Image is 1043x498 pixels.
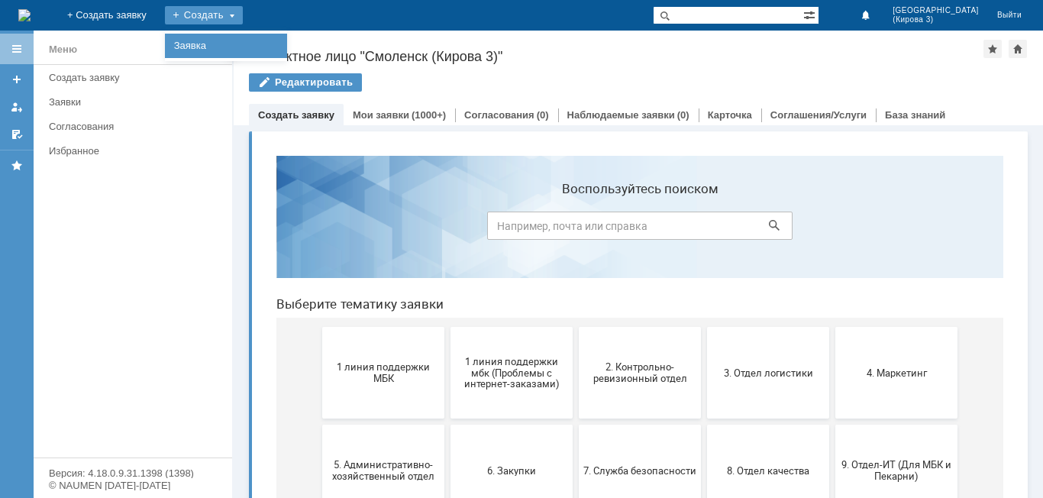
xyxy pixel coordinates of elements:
[49,468,217,478] div: Версия: 4.18.0.9.31.1398 (1398)
[443,379,565,471] button: Отдел-ИТ (Офис)
[49,121,223,132] div: Согласования
[18,9,31,21] img: logo
[58,379,180,471] button: Бухгалтерия (для мбк)
[186,281,308,373] button: 6. Закупки
[63,419,176,430] span: Бухгалтерия (для мбк)
[464,109,534,121] a: Согласования
[319,413,432,436] span: Отдел-ИТ (Битрикс24 и CRM)
[63,218,176,241] span: 1 линия поддержки МБК
[49,145,206,157] div: Избранное
[412,109,446,121] div: (1000+)
[258,109,334,121] a: Создать заявку
[63,315,176,338] span: 5. Административно-хозяйственный отдел
[319,218,432,241] span: 2. Контрольно-ревизионный отдел
[49,40,77,59] div: Меню
[677,109,689,121] div: (0)
[12,153,739,168] header: Выберите тематику заявки
[567,109,675,121] a: Наблюдаемые заявки
[708,109,752,121] a: Карточка
[43,90,229,114] a: Заявки
[571,379,693,471] button: Финансовый отдел
[447,223,560,234] span: 3. Отдел логистики
[571,183,693,275] button: 4. Маркетинг
[315,183,437,275] button: 2. Контрольно-ревизионный отдел
[191,321,304,332] span: 6. Закупки
[983,40,1002,58] div: Добавить в избранное
[191,212,304,246] span: 1 линия поддержки мбк (Проблемы с интернет-заказами)
[5,67,29,92] a: Создать заявку
[803,7,819,21] span: Расширенный поиск
[571,281,693,373] button: 9. Отдел-ИТ (Для МБК и Пекарни)
[223,37,528,53] label: Воспользуйтесь поиском
[191,419,304,430] span: Отдел ИТ (1С)
[18,9,31,21] a: Перейти на домашнюю страницу
[165,6,243,24] div: Создать
[576,419,689,430] span: Финансовый отдел
[249,49,983,64] div: Контактное лицо "Смоленск (Кирова 3)"
[1009,40,1027,58] div: Сделать домашней страницей
[5,122,29,147] a: Мои согласования
[186,379,308,471] button: Отдел ИТ (1С)
[576,315,689,338] span: 9. Отдел-ИТ (Для МБК и Пекарни)
[186,183,308,275] button: 1 линия поддержки мбк (Проблемы с интернет-заказами)
[49,96,223,108] div: Заявки
[315,281,437,373] button: 7. Служба безопасности
[447,321,560,332] span: 8. Отдел качества
[5,95,29,119] a: Мои заявки
[58,281,180,373] button: 5. Административно-хозяйственный отдел
[576,223,689,234] span: 4. Маркетинг
[43,115,229,138] a: Согласования
[447,419,560,430] span: Отдел-ИТ (Офис)
[893,15,979,24] span: (Кирова 3)
[43,66,229,89] a: Создать заявку
[443,281,565,373] button: 8. Отдел качества
[49,72,223,83] div: Создать заявку
[885,109,945,121] a: База знаний
[443,183,565,275] button: 3. Отдел логистики
[537,109,549,121] div: (0)
[168,37,284,55] a: Заявка
[49,480,217,490] div: © NAUMEN [DATE]-[DATE]
[353,109,409,121] a: Мои заявки
[319,321,432,332] span: 7. Служба безопасности
[770,109,867,121] a: Соглашения/Услуги
[893,6,979,15] span: [GEOGRAPHIC_DATA]
[223,68,528,96] input: Например, почта или справка
[58,183,180,275] button: 1 линия поддержки МБК
[315,379,437,471] button: Отдел-ИТ (Битрикс24 и CRM)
